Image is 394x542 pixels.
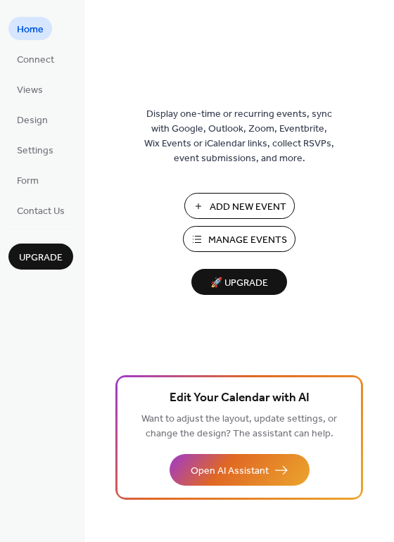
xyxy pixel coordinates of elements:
[17,174,39,189] span: Form
[8,198,73,222] a: Contact Us
[8,17,52,40] a: Home
[191,269,287,295] button: 🚀 Upgrade
[8,77,51,101] a: Views
[8,47,63,70] a: Connect
[144,107,334,166] span: Display one-time or recurring events, sync with Google, Outlook, Zoom, Eventbrite, Wix Events or ...
[17,144,53,158] span: Settings
[19,251,63,265] span: Upgrade
[8,244,73,270] button: Upgrade
[141,410,337,443] span: Want to adjust the layout, update settings, or change the design? The assistant can help.
[208,233,287,248] span: Manage Events
[8,138,62,161] a: Settings
[17,113,48,128] span: Design
[184,193,295,219] button: Add New Event
[183,226,295,252] button: Manage Events
[17,53,54,68] span: Connect
[17,23,44,37] span: Home
[17,83,43,98] span: Views
[200,274,279,293] span: 🚀 Upgrade
[191,464,269,479] span: Open AI Assistant
[210,200,286,215] span: Add New Event
[17,204,65,219] span: Contact Us
[170,454,310,486] button: Open AI Assistant
[8,108,56,131] a: Design
[8,168,47,191] a: Form
[170,389,310,408] span: Edit Your Calendar with AI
